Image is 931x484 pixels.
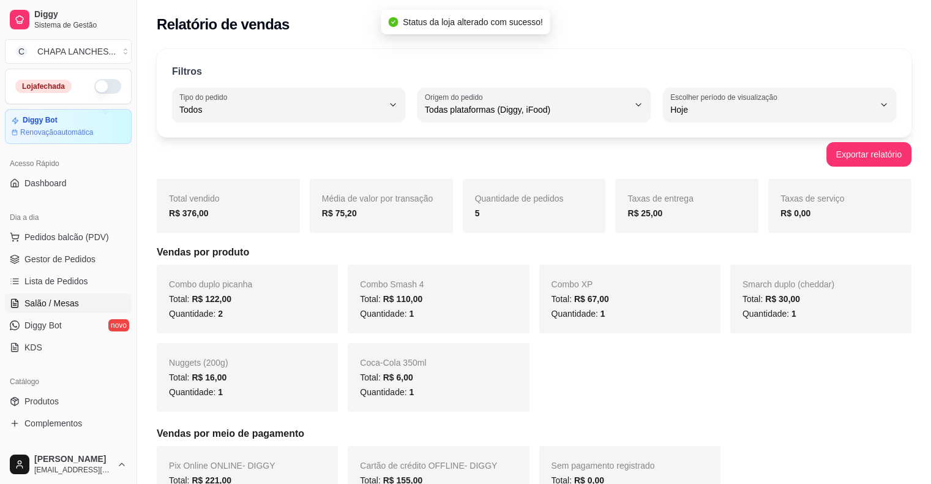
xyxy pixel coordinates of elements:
span: Quantidade de pedidos [475,194,564,203]
span: Todos [179,104,383,116]
span: C [15,45,28,58]
button: Pedidos balcão (PDV) [5,227,132,247]
span: Cartão de crédito OFFLINE - DIGGY [360,461,497,471]
a: Lista de Pedidos [5,271,132,291]
span: R$ 122,00 [192,294,231,304]
a: Complementos [5,414,132,433]
span: Total: [551,294,609,304]
span: Produtos [24,395,59,407]
span: R$ 110,00 [383,294,423,304]
span: 1 [791,309,796,319]
a: Produtos [5,391,132,411]
span: Combo duplo picanha [169,279,252,289]
span: Quantidade: [169,309,223,319]
button: Alterar Status [94,79,121,94]
div: CHAPA LANCHES ... [37,45,116,58]
span: Taxas de serviço [780,194,844,203]
span: Dashboard [24,177,67,189]
span: Total: [360,372,413,382]
a: KDS [5,338,132,357]
button: Tipo do pedidoTodos [172,88,405,122]
span: Pedidos balcão (PDV) [24,231,109,243]
button: Origem do pedidoTodas plataformas (Diggy, iFood) [417,88,651,122]
a: Diggy Botnovo [5,316,132,335]
span: 1 [409,309,414,319]
span: Diggy [34,9,127,20]
strong: R$ 75,20 [322,208,357,218]
span: 1 [600,309,605,319]
span: Quantidade: [360,387,414,397]
article: Diggy Bot [23,116,58,125]
h5: Vendas por meio de pagamento [157,426,911,441]
span: Combo XP [551,279,593,289]
span: Total: [169,294,231,304]
span: Combo Smash 4 [360,279,424,289]
h2: Relatório de vendas [157,15,290,34]
strong: R$ 25,00 [627,208,662,218]
span: 2 [218,309,223,319]
span: Quantidade: [360,309,414,319]
span: Salão / Mesas [24,297,79,309]
span: Quantidade: [742,309,796,319]
span: 1 [218,387,223,397]
span: Coca-Cola 350ml [360,358,426,368]
div: Acesso Rápido [5,154,132,173]
button: Select a team [5,39,132,64]
button: Escolher período de visualizaçãoHoje [663,88,896,122]
div: Dia a dia [5,208,132,227]
span: Lista de Pedidos [24,275,88,287]
span: Quantidade: [169,387,223,397]
span: Taxas de entrega [627,194,693,203]
span: Status da loja alterado com sucesso! [403,17,543,27]
strong: R$ 376,00 [169,208,209,218]
span: Gestor de Pedidos [24,253,95,265]
span: Total: [360,294,422,304]
span: R$ 67,00 [574,294,609,304]
article: Renovação automática [20,127,93,137]
span: Média de valor por transação [322,194,433,203]
a: Diggy BotRenovaçãoautomática [5,109,132,144]
label: Tipo do pedido [179,92,231,102]
span: KDS [24,341,42,354]
strong: R$ 0,00 [780,208,810,218]
label: Origem do pedido [425,92,487,102]
span: R$ 30,00 [765,294,800,304]
span: Nuggets (200g) [169,358,228,368]
span: Sem pagamento registrado [551,461,655,471]
span: Complementos [24,417,82,429]
span: Pix Online ONLINE - DIGGY [169,461,275,471]
a: Salão / Mesas [5,293,132,313]
button: Exportar relatório [826,142,911,167]
a: DiggySistema de Gestão [5,5,132,34]
span: R$ 6,00 [383,372,413,382]
span: Todas plataformas (Diggy, iFood) [425,104,629,116]
div: Loja fechada [15,80,72,93]
span: [EMAIL_ADDRESS][DOMAIN_NAME] [34,465,112,475]
span: [PERSON_NAME] [34,454,112,465]
button: [PERSON_NAME][EMAIL_ADDRESS][DOMAIN_NAME] [5,450,132,479]
h5: Vendas por produto [157,245,911,260]
a: Gestor de Pedidos [5,249,132,269]
span: 1 [409,387,414,397]
span: Total: [169,372,226,382]
span: check-circle [388,17,398,27]
label: Escolher período de visualização [670,92,781,102]
span: R$ 16,00 [192,372,226,382]
strong: 5 [475,208,480,218]
span: Diggy Bot [24,319,62,331]
p: Filtros [172,64,202,79]
span: Sistema de Gestão [34,20,127,30]
a: Dashboard [5,173,132,193]
div: Catálogo [5,372,132,391]
span: Hoje [670,104,874,116]
span: Quantidade: [551,309,605,319]
span: Total vendido [169,194,220,203]
span: Smarch duplo (cheddar) [742,279,834,289]
span: Total: [742,294,800,304]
